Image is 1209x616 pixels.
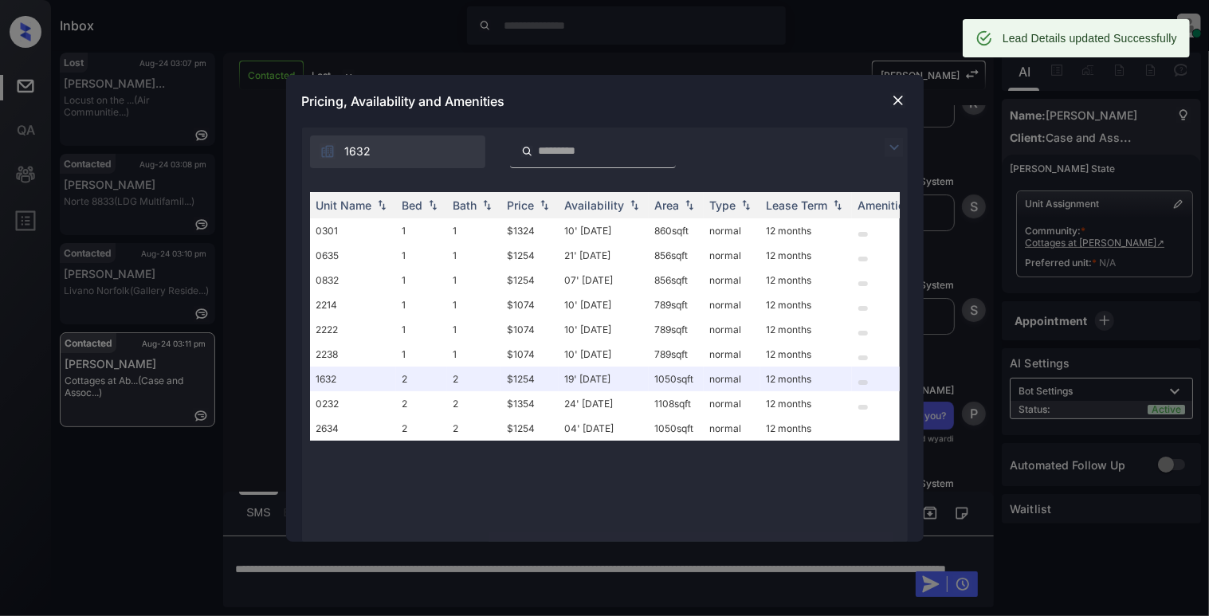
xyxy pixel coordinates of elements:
div: Unit Name [316,198,372,212]
td: 12 months [760,367,852,391]
div: Lease Term [767,198,828,212]
td: 2634 [310,416,396,441]
img: sorting [425,199,441,210]
td: $1324 [501,218,559,243]
td: normal [704,292,760,317]
td: normal [704,268,760,292]
img: sorting [681,199,697,210]
td: $1254 [501,367,559,391]
td: 1050 sqft [649,416,704,441]
td: 07' [DATE] [559,268,649,292]
td: 1 [396,218,447,243]
td: 2 [396,416,447,441]
td: 2 [447,391,501,416]
td: 12 months [760,317,852,342]
td: 12 months [760,391,852,416]
td: 1 [396,268,447,292]
td: 10' [DATE] [559,292,649,317]
td: normal [704,416,760,441]
td: $1074 [501,317,559,342]
td: normal [704,367,760,391]
td: 1 [447,243,501,268]
td: 0232 [310,391,396,416]
span: 1632 [345,143,371,160]
td: 2 [447,416,501,441]
td: 789 sqft [649,317,704,342]
td: 856 sqft [649,268,704,292]
td: normal [704,243,760,268]
img: sorting [374,199,390,210]
td: 0635 [310,243,396,268]
img: close [890,92,906,108]
img: icon-zuma [885,138,904,157]
td: 24' [DATE] [559,391,649,416]
div: Amenities [858,198,912,212]
div: Lead Details updated Successfully [1003,24,1177,53]
td: normal [704,218,760,243]
td: 789 sqft [649,292,704,317]
div: Availability [565,198,625,212]
img: sorting [536,199,552,210]
div: Bath [453,198,477,212]
td: 1 [447,218,501,243]
img: sorting [479,199,495,210]
td: 1050 sqft [649,367,704,391]
td: 0301 [310,218,396,243]
td: 10' [DATE] [559,342,649,367]
td: 1 [396,317,447,342]
img: sorting [738,199,754,210]
td: 2 [396,367,447,391]
td: 12 months [760,243,852,268]
td: $1254 [501,268,559,292]
td: 12 months [760,416,852,441]
td: 856 sqft [649,243,704,268]
td: 1 [396,342,447,367]
td: normal [704,317,760,342]
div: Bed [402,198,423,212]
td: 2 [447,367,501,391]
img: icon-zuma [320,143,336,159]
td: 1632 [310,367,396,391]
td: 0832 [310,268,396,292]
td: 12 months [760,342,852,367]
div: Area [655,198,680,212]
div: Type [710,198,736,212]
td: 1 [447,268,501,292]
td: 1 [396,243,447,268]
td: 2 [396,391,447,416]
td: 10' [DATE] [559,218,649,243]
td: $1254 [501,243,559,268]
td: 21' [DATE] [559,243,649,268]
td: 1 [447,292,501,317]
td: 789 sqft [649,342,704,367]
td: 1108 sqft [649,391,704,416]
td: 04' [DATE] [559,416,649,441]
img: icon-zuma [521,144,533,159]
td: normal [704,342,760,367]
td: 10' [DATE] [559,317,649,342]
td: 1 [447,342,501,367]
td: 12 months [760,268,852,292]
img: sorting [830,199,846,210]
td: 2222 [310,317,396,342]
td: 19' [DATE] [559,367,649,391]
td: 1 [447,317,501,342]
td: 2238 [310,342,396,367]
td: $1354 [501,391,559,416]
td: 12 months [760,218,852,243]
td: 2214 [310,292,396,317]
td: 1 [396,292,447,317]
td: normal [704,391,760,416]
td: 12 months [760,292,852,317]
td: $1074 [501,292,559,317]
td: $1254 [501,416,559,441]
div: Price [508,198,535,212]
div: Pricing, Availability and Amenities [286,75,924,128]
td: $1074 [501,342,559,367]
td: 860 sqft [649,218,704,243]
img: sorting [626,199,642,210]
